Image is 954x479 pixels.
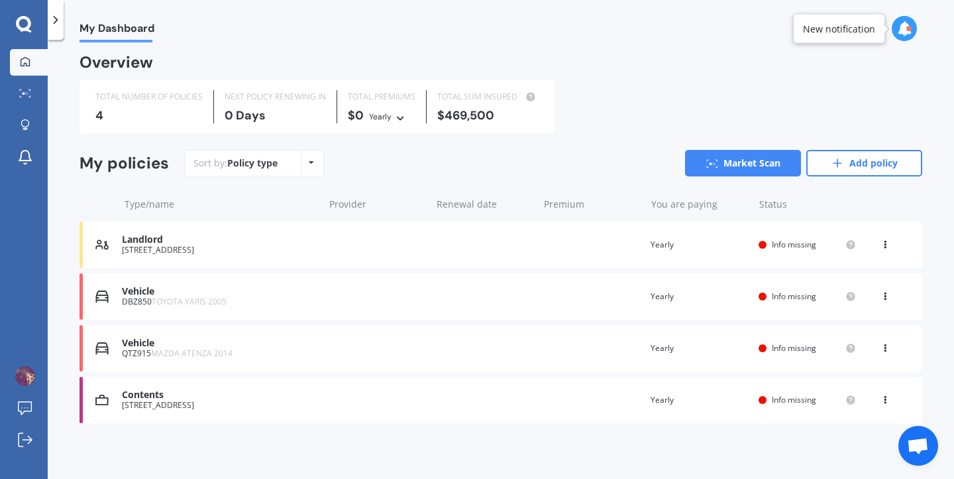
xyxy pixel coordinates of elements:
[772,291,816,302] span: Info missing
[125,198,319,211] div: Type/name
[685,150,801,176] a: Market Scan
[122,234,317,245] div: Landlord
[95,290,109,303] img: Vehicle
[152,296,227,307] span: TOYOTA YARIS 2005
[122,349,317,358] div: QTZ915
[122,389,317,401] div: Contents
[95,342,109,355] img: Vehicle
[651,238,748,251] div: Yearly
[651,342,748,355] div: Yearly
[437,109,539,122] div: $469,500
[95,238,109,251] img: Landlord
[437,198,533,211] div: Renewal date
[122,245,317,255] div: [STREET_ADDRESS]
[95,393,109,407] img: Contents
[369,110,392,123] div: Yearly
[151,348,233,359] span: MAZDA ATENZA 2014
[122,338,317,349] div: Vehicle
[79,22,154,40] span: My Dashboard
[15,366,35,386] img: ACg8ocJ7PTLWNJ9eIUOzJGCClathTP9PF0LmSFHUQQUkcD_Sr4_vFslw=s96-c
[806,150,922,176] a: Add policy
[122,286,317,297] div: Vehicle
[348,90,415,103] div: TOTAL PREMIUMS
[95,109,203,122] div: 4
[544,198,641,211] div: Premium
[329,198,426,211] div: Provider
[772,342,816,354] span: Info missing
[79,56,153,69] div: Overview
[898,426,938,466] a: Open chat
[95,90,203,103] div: TOTAL NUMBER OF POLICIES
[348,109,415,123] div: $0
[772,394,816,405] span: Info missing
[651,198,748,211] div: You are paying
[122,297,317,307] div: DBZ850
[651,290,748,303] div: Yearly
[759,198,856,211] div: Status
[122,401,317,410] div: [STREET_ADDRESS]
[227,157,278,170] div: Policy type
[437,90,539,103] div: TOTAL SUM INSURED
[803,22,875,35] div: New notification
[193,157,278,170] div: Sort by:
[225,109,326,122] div: 0 Days
[651,393,748,407] div: Yearly
[772,239,816,250] span: Info missing
[79,154,169,173] div: My policies
[225,90,326,103] div: NEXT POLICY RENEWING IN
